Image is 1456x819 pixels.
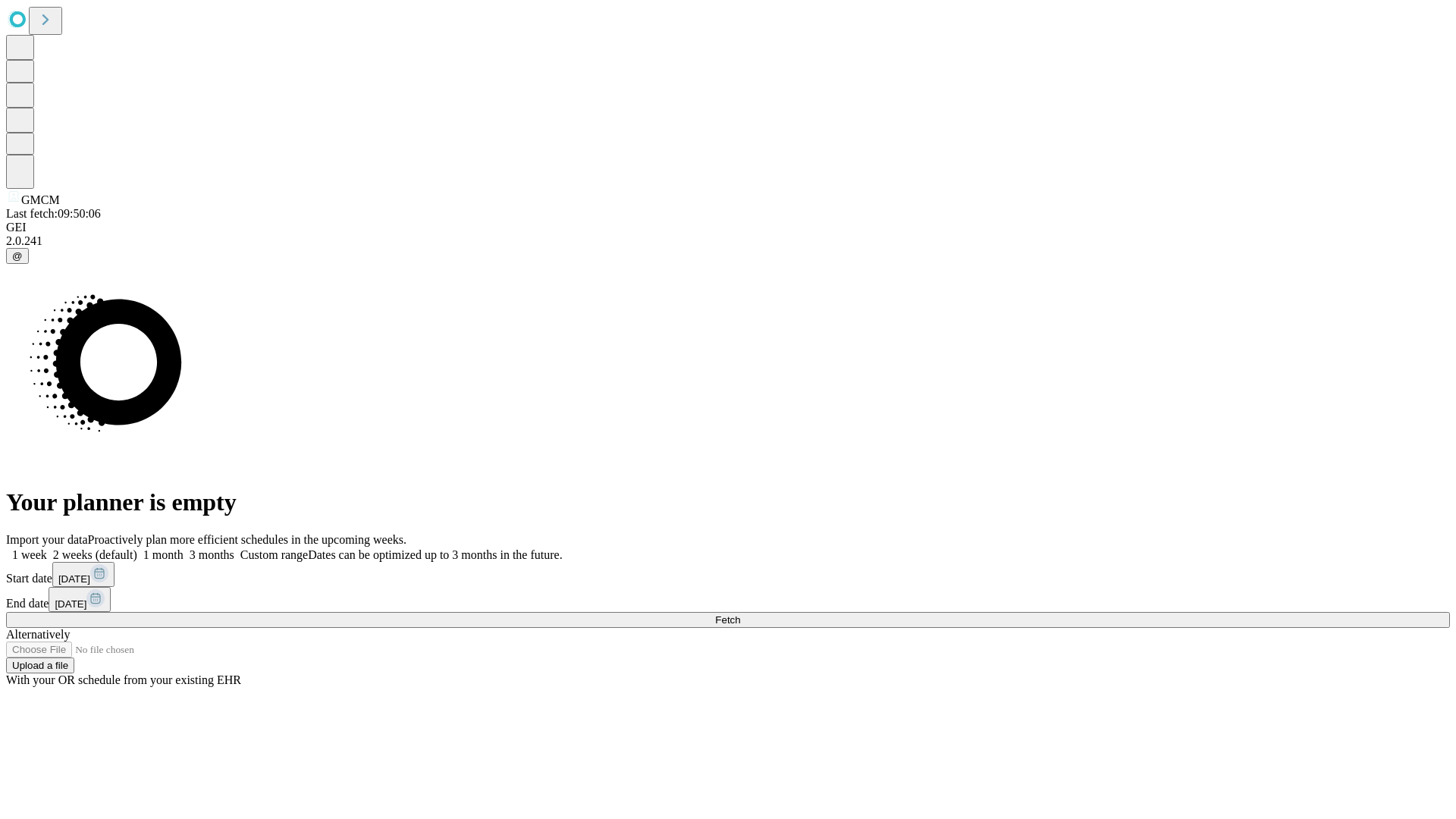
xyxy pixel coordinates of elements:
[88,533,406,546] span: Proactively plan more efficient schedules in the upcoming weeks.
[190,548,234,561] span: 3 months
[49,587,111,612] button: [DATE]
[58,573,90,585] span: [DATE]
[6,673,241,686] span: With your OR schedule from your existing EHR
[240,548,308,561] span: Custom range
[6,221,1450,234] div: GEI
[308,548,562,561] span: Dates can be optimized up to 3 months in the future.
[21,193,60,206] span: GMCM
[715,614,740,626] span: Fetch
[52,562,115,587] button: [DATE]
[12,250,23,262] span: @
[6,612,1450,628] button: Fetch
[6,562,1450,587] div: Start date
[6,488,1450,516] h1: Your planner is empty
[6,657,74,673] button: Upload a file
[55,598,86,610] span: [DATE]
[53,548,137,561] span: 2 weeks (default)
[6,234,1450,248] div: 2.0.241
[143,548,184,561] span: 1 month
[6,207,101,220] span: Last fetch: 09:50:06
[6,628,70,641] span: Alternatively
[6,587,1450,612] div: End date
[6,533,88,546] span: Import your data
[6,248,29,264] button: @
[12,548,47,561] span: 1 week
